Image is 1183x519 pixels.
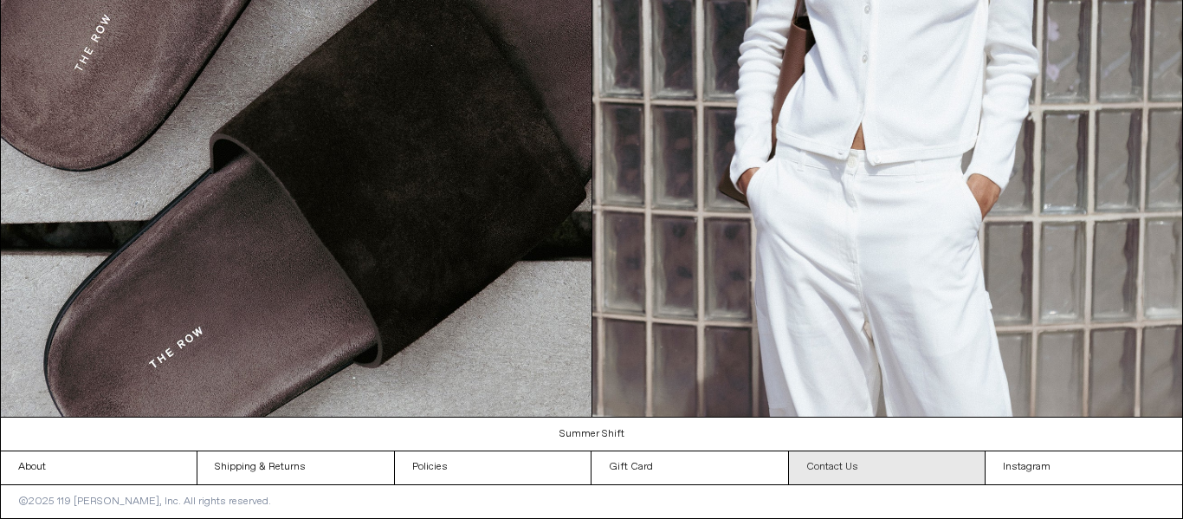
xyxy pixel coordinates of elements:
[1,485,288,518] p: ©2025 119 [PERSON_NAME], Inc. All rights reserved.
[1,418,1183,451] a: Summer Shift
[789,451,985,484] a: Contact Us
[591,451,787,484] a: Gift Card
[986,451,1182,484] a: Instagram
[1,451,197,484] a: About
[395,451,591,484] a: Policies
[197,451,393,484] a: Shipping & Returns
